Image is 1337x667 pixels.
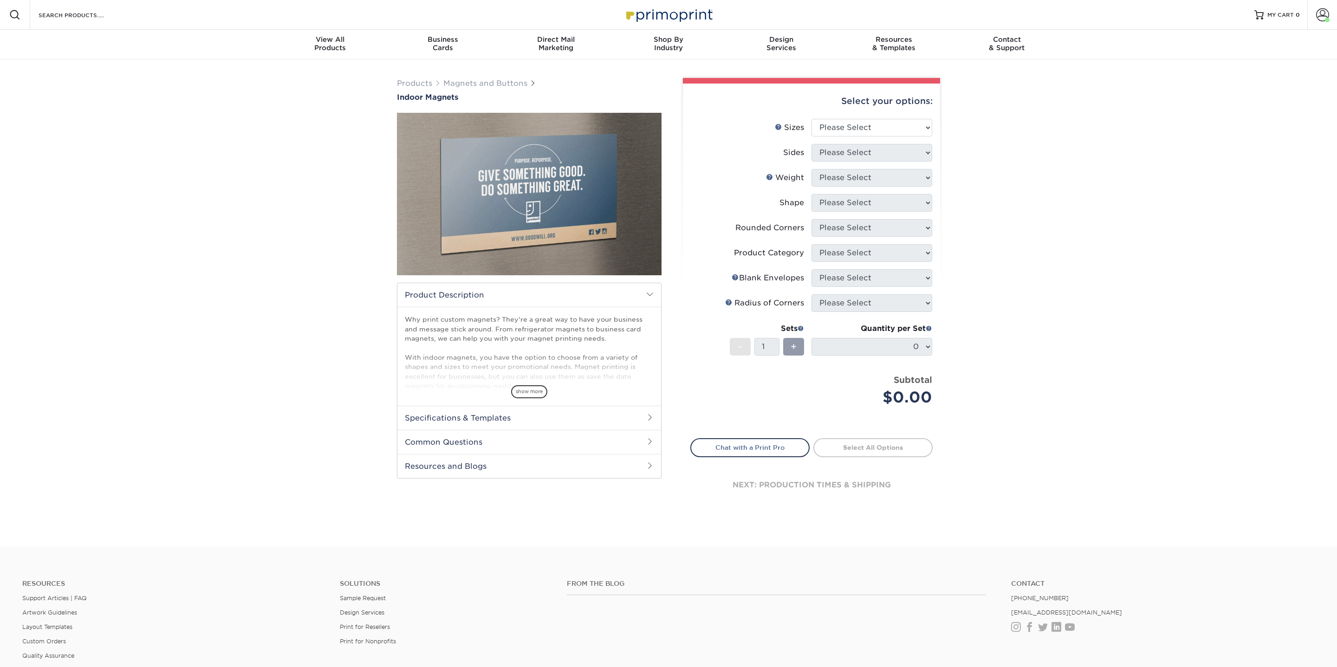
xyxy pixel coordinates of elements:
[405,315,654,390] p: Why print custom magnets? They're a great way to have your business and message stick around. Fro...
[837,30,950,59] a: Resources& Templates
[397,454,661,478] h2: Resources and Blogs
[725,35,837,52] div: Services
[775,122,804,133] div: Sizes
[387,35,500,52] div: Cards
[730,323,804,334] div: Sets
[397,283,661,307] h2: Product Description
[725,30,837,59] a: DesignServices
[340,595,386,602] a: Sample Request
[811,323,932,334] div: Quantity per Set
[950,30,1063,59] a: Contact& Support
[274,35,387,44] span: View All
[725,35,837,44] span: Design
[783,147,804,158] div: Sides
[734,247,804,259] div: Product Category
[1296,12,1300,18] span: 0
[779,197,804,208] div: Shape
[500,35,612,52] div: Marketing
[1267,11,1294,19] span: MY CART
[837,35,950,52] div: & Templates
[766,172,804,183] div: Weight
[690,457,933,513] div: next: production times & shipping
[22,652,74,659] a: Quality Assurance
[690,84,933,119] div: Select your options:
[500,30,612,59] a: Direct MailMarketing
[818,386,932,408] div: $0.00
[732,272,804,284] div: Blank Envelopes
[612,35,725,52] div: Industry
[340,638,396,645] a: Print for Nonprofits
[22,638,66,645] a: Custom Orders
[567,580,987,588] h4: From the Blog
[738,340,742,354] span: -
[340,580,553,588] h4: Solutions
[894,375,932,385] strong: Subtotal
[511,385,547,398] span: show more
[950,35,1063,44] span: Contact
[340,609,384,616] a: Design Services
[397,93,458,102] span: Indoor Magnets
[950,35,1063,52] div: & Support
[274,30,387,59] a: View AllProducts
[500,35,612,44] span: Direct Mail
[397,79,432,88] a: Products
[443,79,527,88] a: Magnets and Buttons
[1011,580,1315,588] a: Contact
[791,340,797,354] span: +
[813,438,933,457] a: Select All Options
[397,406,661,430] h2: Specifications & Templates
[735,222,804,233] div: Rounded Corners
[22,609,77,616] a: Artwork Guidelines
[397,103,662,285] img: Indoor Magnets 01
[612,30,725,59] a: Shop ByIndustry
[38,9,128,20] input: SEARCH PRODUCTS.....
[1011,609,1122,616] a: [EMAIL_ADDRESS][DOMAIN_NAME]
[622,5,715,25] img: Primoprint
[387,30,500,59] a: BusinessCards
[340,623,390,630] a: Print for Resellers
[22,580,326,588] h4: Resources
[397,430,661,454] h2: Common Questions
[387,35,500,44] span: Business
[22,623,72,630] a: Layout Templates
[274,35,387,52] div: Products
[690,438,810,457] a: Chat with a Print Pro
[1011,595,1069,602] a: [PHONE_NUMBER]
[397,93,662,102] a: Indoor Magnets
[837,35,950,44] span: Resources
[725,298,804,309] div: Radius of Corners
[612,35,725,44] span: Shop By
[22,595,87,602] a: Support Articles | FAQ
